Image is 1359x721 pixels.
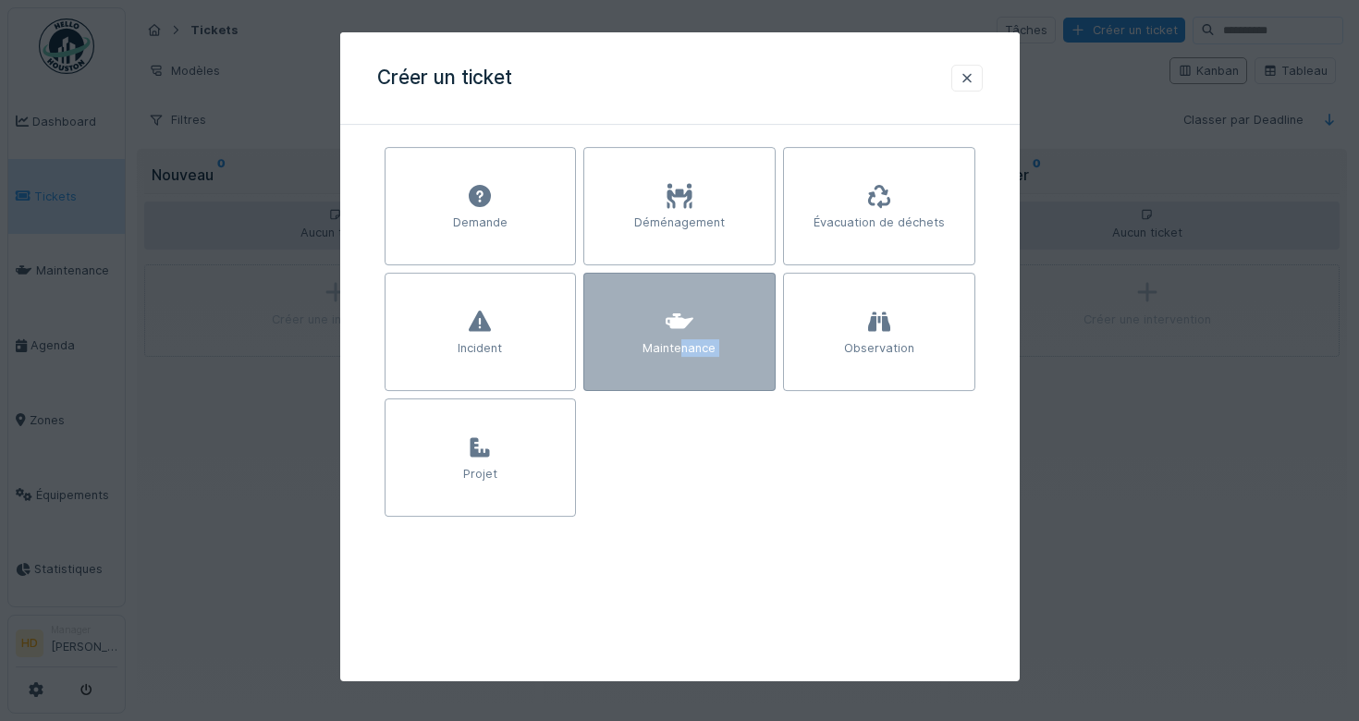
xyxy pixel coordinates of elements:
[453,214,508,232] div: Demande
[463,466,497,483] div: Projet
[844,340,914,358] div: Observation
[643,340,716,358] div: Maintenance
[458,340,502,358] div: Incident
[377,67,512,90] h3: Créer un ticket
[634,214,725,232] div: Déménagement
[814,214,945,232] div: Évacuation de déchets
